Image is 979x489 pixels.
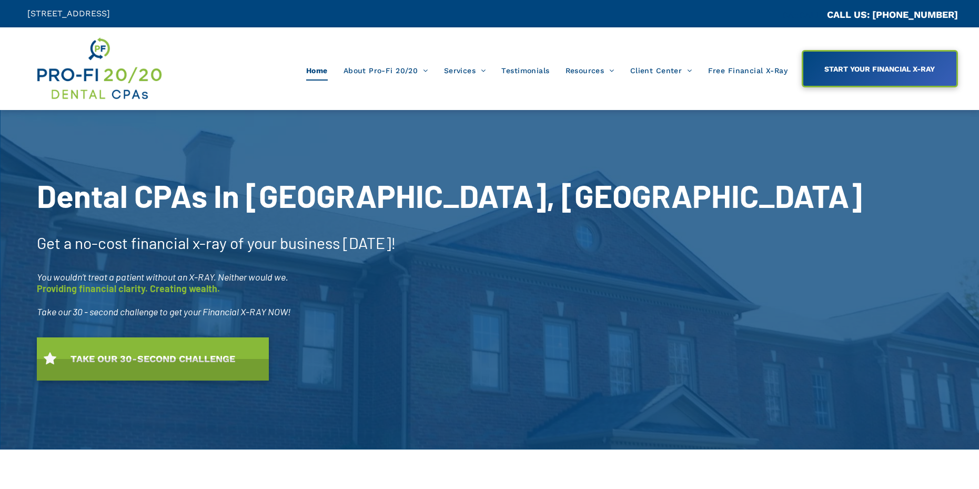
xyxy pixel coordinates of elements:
[782,10,827,20] span: CA::CALLC
[298,61,336,81] a: Home
[37,306,291,317] span: Take our 30 - second challenge to get your Financial X-RAY NOW!
[827,9,958,20] a: CALL US: [PHONE_NUMBER]
[27,8,110,18] span: [STREET_ADDRESS]
[700,61,795,81] a: Free Financial X-Ray
[336,61,436,81] a: About Pro-Fi 20/20
[37,337,269,381] a: TAKE OUR 30-SECOND CHALLENGE
[558,61,622,81] a: Resources
[67,348,239,370] span: TAKE OUR 30-SECOND CHALLENGE
[802,50,958,87] a: START YOUR FINANCIAL X-RAY
[75,233,227,252] span: no-cost financial x-ray
[37,283,220,294] span: Providing financial clarity. Creating wealth.
[622,61,700,81] a: Client Center
[37,233,72,252] span: Get a
[230,233,396,252] span: of your business [DATE]!
[436,61,494,81] a: Services
[821,59,938,78] span: START YOUR FINANCIAL X-RAY
[37,176,862,214] span: Dental CPAs In [GEOGRAPHIC_DATA], [GEOGRAPHIC_DATA]
[493,61,557,81] a: Testimonials
[35,35,163,102] img: Get Dental CPA Consulting, Bookkeeping, & Bank Loans
[37,271,288,283] span: You wouldn’t treat a patient without an X-RAY. Neither would we.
